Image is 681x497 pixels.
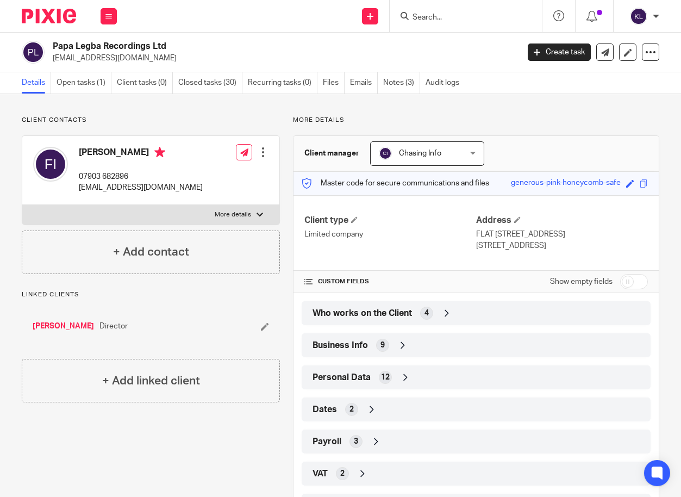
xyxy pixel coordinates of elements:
span: Dates [313,404,337,415]
span: 3 [354,436,358,447]
span: 2 [340,468,345,479]
h4: + Add linked client [102,372,200,389]
span: 9 [380,340,385,351]
p: FLAT [STREET_ADDRESS] [476,229,648,240]
p: Client contacts [22,116,280,125]
span: Who works on the Client [313,308,412,319]
a: Emails [350,72,378,94]
img: svg%3E [379,147,392,160]
img: svg%3E [33,147,68,182]
p: More details [293,116,659,125]
p: [STREET_ADDRESS] [476,240,648,251]
h4: Address [476,215,648,226]
label: Show empty fields [550,276,613,287]
a: Notes (3) [383,72,420,94]
h4: + Add contact [113,244,189,260]
p: Limited company [304,229,476,240]
i: Primary [154,147,165,158]
a: Closed tasks (30) [178,72,242,94]
img: svg%3E [22,41,45,64]
h4: CUSTOM FIELDS [304,277,476,286]
a: Recurring tasks (0) [248,72,317,94]
span: Business Info [313,340,368,351]
h4: Client type [304,215,476,226]
span: Payroll [313,436,341,448]
div: generous-pink-honeycomb-safe [511,177,621,190]
h2: Papa Legba Recordings Ltd [53,41,420,52]
h3: Client manager [304,148,359,159]
a: Details [22,72,51,94]
input: Search [411,13,509,23]
p: Linked clients [22,290,280,299]
a: Files [323,72,345,94]
img: Pixie [22,9,76,23]
span: Director [99,321,128,332]
span: 4 [424,308,429,319]
a: [PERSON_NAME] [33,321,94,332]
span: Personal Data [313,372,371,383]
span: 2 [349,404,354,415]
p: [EMAIL_ADDRESS][DOMAIN_NAME] [53,53,511,64]
p: Master code for secure communications and files [302,178,489,189]
span: VAT [313,468,328,480]
a: Client tasks (0) [117,72,173,94]
span: Chasing Info [399,150,441,157]
img: svg%3E [630,8,647,25]
p: [EMAIL_ADDRESS][DOMAIN_NAME] [79,182,203,193]
a: Create task [528,44,591,61]
p: More details [215,210,251,219]
a: Open tasks (1) [57,72,111,94]
a: Audit logs [426,72,465,94]
h4: [PERSON_NAME] [79,147,203,160]
span: 12 [381,372,390,383]
p: 07903 682896 [79,171,203,182]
